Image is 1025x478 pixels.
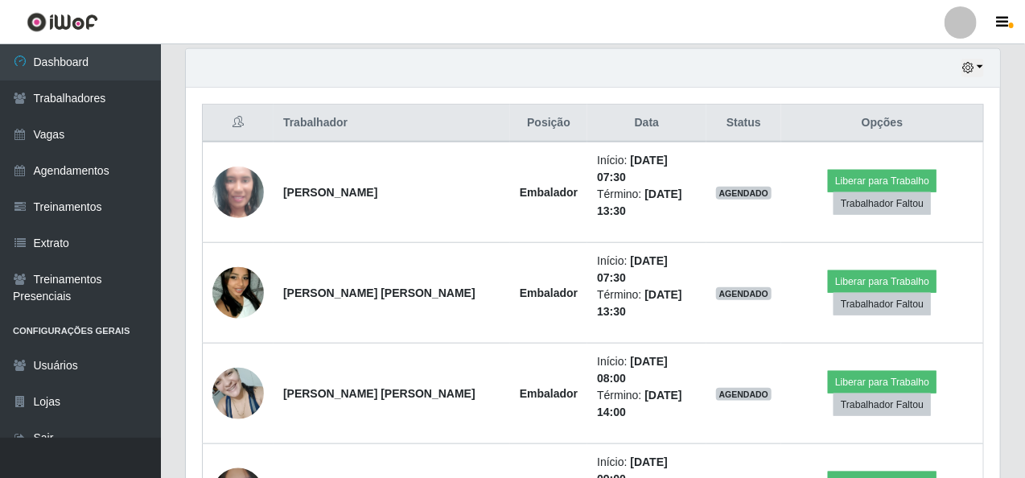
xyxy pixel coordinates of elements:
[597,154,668,183] time: [DATE] 07:30
[781,105,983,142] th: Opções
[212,247,264,339] img: 1743267805927.jpeg
[828,270,936,293] button: Liberar para Trabalho
[520,186,578,199] strong: Embalador
[597,286,696,320] li: Término:
[597,186,696,220] li: Término:
[520,286,578,299] strong: Embalador
[716,187,772,200] span: AGENDADO
[828,170,936,192] button: Liberar para Trabalho
[716,287,772,300] span: AGENDADO
[597,355,668,385] time: [DATE] 08:00
[706,105,782,142] th: Status
[283,286,475,299] strong: [PERSON_NAME] [PERSON_NAME]
[283,186,377,199] strong: [PERSON_NAME]
[283,387,475,400] strong: [PERSON_NAME] [PERSON_NAME]
[587,105,706,142] th: Data
[520,387,578,400] strong: Embalador
[834,293,931,315] button: Trabalhador Faltou
[597,152,696,186] li: Início:
[597,254,668,284] time: [DATE] 07:30
[212,359,264,427] img: 1714959691742.jpeg
[834,394,931,416] button: Trabalhador Faltou
[212,139,264,245] img: 1679007643692.jpeg
[274,105,510,142] th: Trabalhador
[834,192,931,215] button: Trabalhador Faltou
[597,253,696,286] li: Início:
[510,105,587,142] th: Posição
[27,12,98,32] img: CoreUI Logo
[597,353,696,387] li: Início:
[597,387,696,421] li: Término:
[828,371,936,394] button: Liberar para Trabalho
[716,388,772,401] span: AGENDADO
